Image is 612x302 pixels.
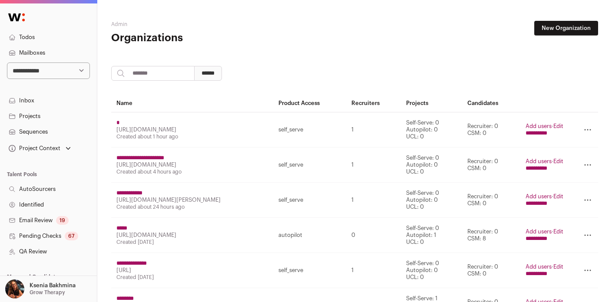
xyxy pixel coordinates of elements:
[116,168,268,175] div: Created about 4 hours ago
[462,253,520,288] td: Recruiter: 0 CSM: 0
[116,204,268,210] div: Created about 24 hours ago
[273,95,346,112] th: Product Access
[273,253,346,288] td: self_serve
[346,95,401,112] th: Recruiters
[526,123,552,129] a: Add users
[273,183,346,218] td: self_serve
[7,142,73,154] button: Open dropdown
[401,148,462,183] td: Self-Serve: 0 Autopilot: 0 UCL: 0
[116,162,176,167] a: [URL][DOMAIN_NAME]
[520,253,569,288] td: ·
[553,229,563,234] a: Edit
[346,253,401,288] td: 1
[520,218,569,253] td: ·
[116,133,268,140] div: Created about 1 hour ago
[56,216,69,225] div: 19
[520,148,569,183] td: ·
[346,183,401,218] td: 1
[401,218,462,253] td: Self-Serve: 0 Autopilot: 1 UCL: 0
[462,183,520,218] td: Recruiter: 0 CSM: 0
[3,9,30,26] img: Wellfound
[111,22,127,27] a: Admin
[346,218,401,253] td: 0
[273,218,346,253] td: autopilot
[526,264,552,269] a: Add users
[346,112,401,148] td: 1
[462,112,520,148] td: Recruiter: 0 CSM: 0
[401,95,462,112] th: Projects
[526,229,552,234] a: Add users
[553,158,563,164] a: Edit
[526,194,552,199] a: Add users
[520,112,569,148] td: ·
[116,267,131,273] a: [URL]
[520,183,569,218] td: ·
[273,112,346,148] td: self_serve
[116,232,176,238] a: [URL][DOMAIN_NAME]
[116,239,268,246] div: Created [DATE]
[401,183,462,218] td: Self-Serve: 0 Autopilot: 0 UCL: 0
[3,279,77,299] button: Open dropdown
[273,148,346,183] td: self_serve
[553,264,563,269] a: Edit
[401,253,462,288] td: Self-Serve: 0 Autopilot: 0 UCL: 0
[5,279,24,299] img: 13968079-medium_jpg
[116,197,221,203] a: [URL][DOMAIN_NAME][PERSON_NAME]
[553,194,563,199] a: Edit
[30,282,76,289] p: Ksenia Bakhmina
[30,289,65,296] p: Grow Therapy
[553,123,563,129] a: Edit
[462,218,520,253] td: Recruiter: 0 CSM: 8
[111,95,273,112] th: Name
[462,95,520,112] th: Candidates
[462,148,520,183] td: Recruiter: 0 CSM: 0
[401,112,462,148] td: Self-Serve: 0 Autopilot: 0 UCL: 0
[116,274,268,281] div: Created [DATE]
[534,21,598,36] a: New Organization
[7,145,60,152] div: Project Context
[65,232,78,240] div: 67
[116,127,176,132] a: [URL][DOMAIN_NAME]
[346,148,401,183] td: 1
[526,158,552,164] a: Add users
[111,31,274,45] h1: Organizations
